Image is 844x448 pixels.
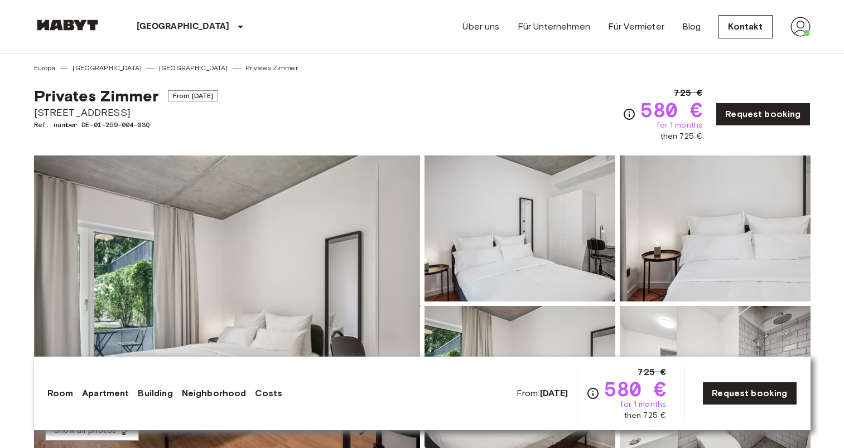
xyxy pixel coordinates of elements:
[159,63,228,73] a: [GEOGRAPHIC_DATA]
[34,20,101,31] img: Habyt
[716,103,810,126] a: Request booking
[462,20,499,33] a: Über uns
[620,399,666,410] span: for 1 months
[790,17,811,37] img: avatar
[640,100,702,120] span: 580 €
[702,382,797,405] a: Request booking
[245,63,298,73] a: Privates Zimmer
[82,387,129,400] a: Apartment
[425,155,615,301] img: Picture of unit DE-01-259-004-03Q
[620,155,811,301] img: Picture of unit DE-01-259-004-03Q
[540,388,568,398] b: [DATE]
[168,90,219,101] span: From [DATE]
[604,379,666,399] span: 580 €
[638,366,666,379] span: 725 €
[34,86,159,105] span: Privates Zimmer
[586,387,600,400] svg: Check cost overview for full price breakdown. Please note that discounts apply to new joiners onl...
[182,387,247,400] a: Neighborhood
[608,20,664,33] a: Für Vermieter
[657,120,702,131] span: for 1 months
[517,387,568,400] span: From:
[34,105,219,120] span: [STREET_ADDRESS]
[682,20,701,33] a: Blog
[674,86,702,100] span: 725 €
[73,63,142,73] a: [GEOGRAPHIC_DATA]
[47,387,74,400] a: Room
[718,15,772,38] a: Kontakt
[624,410,667,421] span: then 725 €
[138,387,172,400] a: Building
[34,120,219,130] span: Ref. number DE-01-259-004-03Q
[255,387,282,400] a: Costs
[518,20,590,33] a: Für Unternehmen
[34,63,56,73] a: Europa
[660,131,703,142] span: then 725 €
[45,421,139,441] button: Show all photos
[623,108,636,121] svg: Check cost overview for full price breakdown. Please note that discounts apply to new joiners onl...
[137,20,230,33] p: [GEOGRAPHIC_DATA]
